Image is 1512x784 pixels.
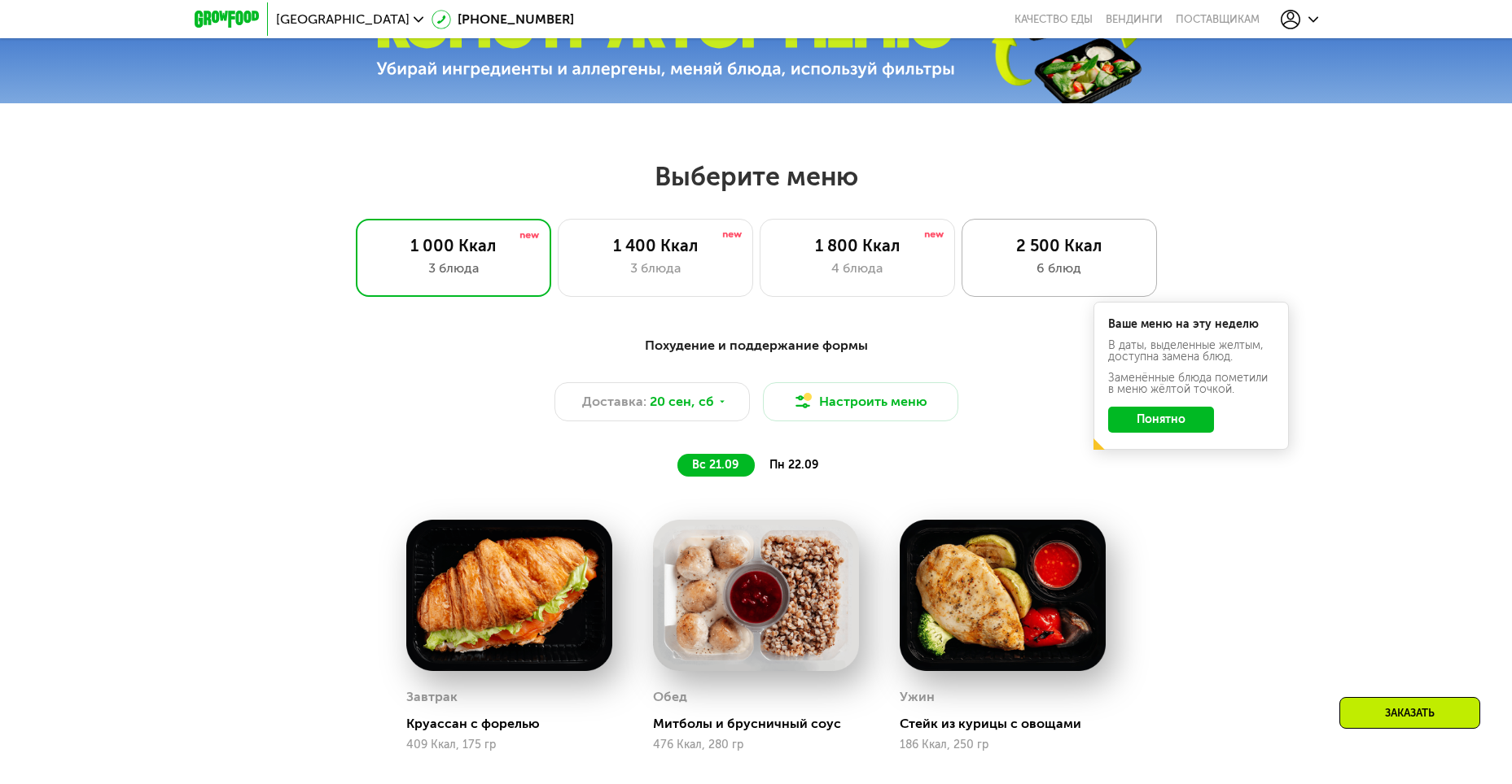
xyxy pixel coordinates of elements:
[692,458,738,472] span: вс 21.09
[406,716,625,732] div: Круассан с форелью
[406,685,458,709] div: Завтрак
[900,685,935,709] div: Ужин
[1015,13,1093,26] a: Качество еды
[52,160,1460,193] h2: Выберите меню
[1339,697,1480,729] div: Заказать
[763,382,958,421] button: Настроить меню
[575,236,736,255] div: 1 400 Ккал
[777,259,938,278] div: 4 блюда
[276,13,410,26] span: [GEOGRAPHIC_DATA]
[373,236,534,255] div: 1 000 Ккал
[653,716,872,732] div: Митболы и брусничный соус
[1106,13,1163,26] a: Вендинги
[432,10,574,29] a: [PHONE_NUMBER]
[1108,372,1274,395] div: Заменённые блюда пометили в меню жёлтой точкой.
[274,336,1238,356] div: Похудение и поддержание формы
[979,236,1140,255] div: 2 500 Ккал
[373,259,534,278] div: 3 блюда
[979,259,1140,278] div: 6 блюд
[653,738,859,751] div: 476 Ккал, 280 гр
[653,685,687,709] div: Обед
[650,392,714,412] span: 20 сен, сб
[1108,340,1274,363] div: В даты, выделенные желтым, доступна замена блюд.
[1176,13,1260,26] div: поставщикам
[769,458,818,472] span: пн 22.09
[582,392,646,412] span: Доставка:
[1108,407,1214,433] button: Понятно
[406,738,612,751] div: 409 Ккал, 175 гр
[900,716,1119,732] div: Стейк из курицы с овощами
[900,738,1106,751] div: 186 Ккал, 250 гр
[777,236,938,255] div: 1 800 Ккал
[1108,319,1274,330] div: Ваше меню на эту неделю
[575,259,736,278] div: 3 блюда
